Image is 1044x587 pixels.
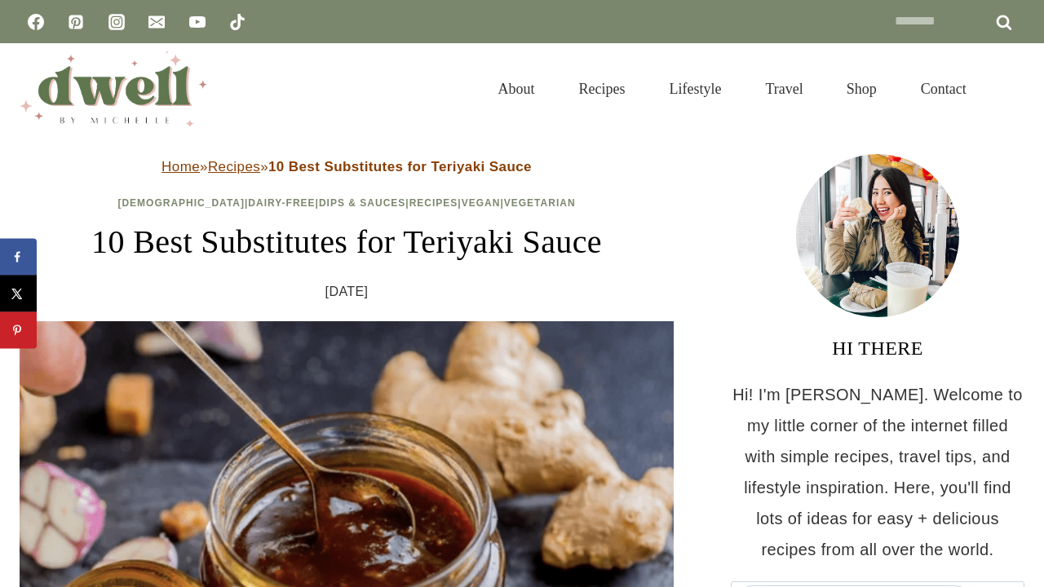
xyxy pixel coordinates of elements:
[899,60,989,117] a: Contact
[731,333,1024,363] h3: HI THERE
[268,159,532,174] strong: 10 Best Substitutes for Teriyaki Sauce
[20,218,674,267] h1: 10 Best Substitutes for Teriyaki Sauce
[100,6,133,38] a: Instagram
[161,159,200,174] a: Home
[181,6,214,38] a: YouTube
[731,379,1024,565] p: Hi! I'm [PERSON_NAME]. Welcome to my little corner of the internet filled with simple recipes, tr...
[409,197,458,209] a: Recipes
[208,159,260,174] a: Recipes
[325,280,369,304] time: [DATE]
[20,51,207,126] img: DWELL by michelle
[117,197,575,209] span: | | | | |
[20,6,52,38] a: Facebook
[221,6,254,38] a: TikTok
[997,75,1024,103] button: View Search Form
[825,60,899,117] a: Shop
[319,197,405,209] a: Dips & Sauces
[647,60,743,117] a: Lifestyle
[476,60,556,117] a: About
[248,197,315,209] a: Dairy-Free
[556,60,647,117] a: Recipes
[140,6,173,38] a: Email
[504,197,576,209] a: Vegetarian
[743,60,825,117] a: Travel
[117,197,245,209] a: [DEMOGRAPHIC_DATA]
[476,60,989,117] nav: Primary Navigation
[60,6,92,38] a: Pinterest
[462,197,501,209] a: Vegan
[161,159,532,174] span: » »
